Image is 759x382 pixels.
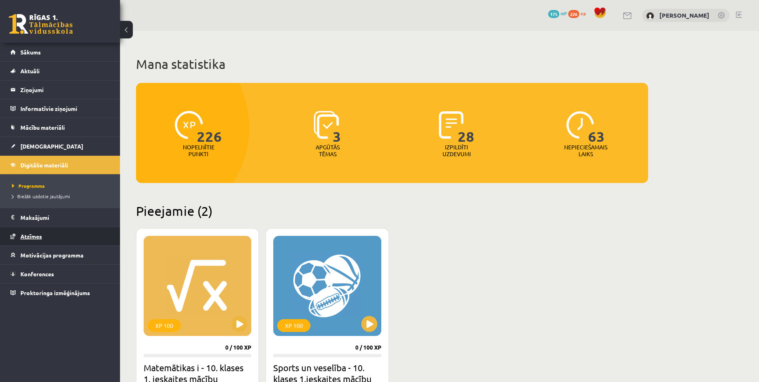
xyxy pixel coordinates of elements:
span: Digitālie materiāli [20,161,68,169]
a: Programma [12,182,112,189]
span: Programma [12,183,45,189]
a: Aktuāli [10,62,110,80]
span: xp [581,10,586,16]
a: Ziņojumi [10,80,110,99]
a: Informatīvie ziņojumi [10,99,110,118]
span: 226 [568,10,579,18]
span: Sākums [20,48,41,56]
a: Digitālie materiāli [10,156,110,174]
a: 175 mP [548,10,567,16]
legend: Maksājumi [20,208,110,227]
span: Atzīmes [20,233,42,240]
a: 226 xp [568,10,590,16]
span: 3 [333,111,341,144]
span: 28 [458,111,475,144]
a: Atzīmes [10,227,110,245]
span: Proktoringa izmēģinājums [20,289,90,296]
span: Motivācijas programma [20,251,84,259]
img: icon-clock-7be60019b62300814b6bd22b8e044499b485619524d84068768e800edab66f18.svg [566,111,594,139]
span: 226 [197,111,222,144]
h2: Pieejamie (2) [136,203,648,219]
span: mP [561,10,567,16]
img: icon-xp-0682a9bc20223a9ccc6f5883a126b849a74cddfe5390d2b41b4391c66f2066e7.svg [175,111,203,139]
legend: Ziņojumi [20,80,110,99]
a: Mācību materiāli [10,118,110,137]
div: XP 100 [148,319,181,332]
span: Aktuāli [20,67,40,74]
span: Biežāk uzdotie jautājumi [12,193,70,199]
a: Proktoringa izmēģinājums [10,283,110,302]
img: icon-completed-tasks-ad58ae20a441b2904462921112bc710f1caf180af7a3daa7317a5a94f2d26646.svg [439,111,464,139]
legend: Informatīvie ziņojumi [20,99,110,118]
a: [PERSON_NAME] [659,11,709,19]
span: 63 [588,111,605,144]
p: Nepieciešamais laiks [564,144,607,157]
span: 175 [548,10,559,18]
span: Konferences [20,270,54,277]
div: XP 100 [277,319,310,332]
a: Maksājumi [10,208,110,227]
a: Sākums [10,43,110,61]
img: Ričards Jēgers [646,12,654,20]
a: Motivācijas programma [10,246,110,264]
img: icon-learned-topics-4a711ccc23c960034f471b6e78daf4a3bad4a20eaf4de84257b87e66633f6470.svg [314,111,339,139]
p: Izpildīti uzdevumi [441,144,472,157]
h1: Mana statistika [136,56,648,72]
a: [DEMOGRAPHIC_DATA] [10,137,110,155]
p: Apgūtās tēmas [312,144,343,157]
a: Rīgas 1. Tālmācības vidusskola [9,14,73,34]
span: Mācību materiāli [20,124,65,131]
a: Biežāk uzdotie jautājumi [12,193,112,200]
span: [DEMOGRAPHIC_DATA] [20,143,83,150]
a: Konferences [10,265,110,283]
p: Nopelnītie punkti [183,144,214,157]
